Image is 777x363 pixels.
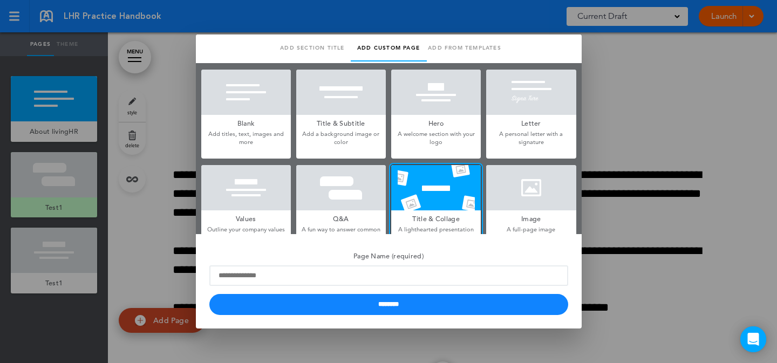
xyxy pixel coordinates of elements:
p: A lighthearted presentation [391,225,481,234]
h5: Letter [486,115,576,130]
p: A welcome section with your logo [391,130,481,147]
h5: Q&A [296,210,386,225]
a: Add custom page [351,35,427,61]
p: A personal letter with a signature [486,130,576,147]
div: Open Intercom Messenger [740,326,766,352]
p: A fun way to answer common question [296,225,386,242]
h5: Values [201,210,291,225]
a: Add section title [275,35,351,61]
h5: Title & Subtitle [296,115,386,130]
p: Outline your company values or mantras [201,225,291,242]
p: Add a background image or color [296,130,386,147]
p: A full-page image [486,225,576,234]
a: Add from templates [427,35,503,61]
h5: Page Name (required) [209,248,568,263]
h5: Blank [201,115,291,130]
h5: Title & Collage [391,210,481,225]
h5: Image [486,210,576,225]
input: Page Name (required) [209,265,568,286]
p: Add titles, text, images and more [201,130,291,147]
h5: Hero [391,115,481,130]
